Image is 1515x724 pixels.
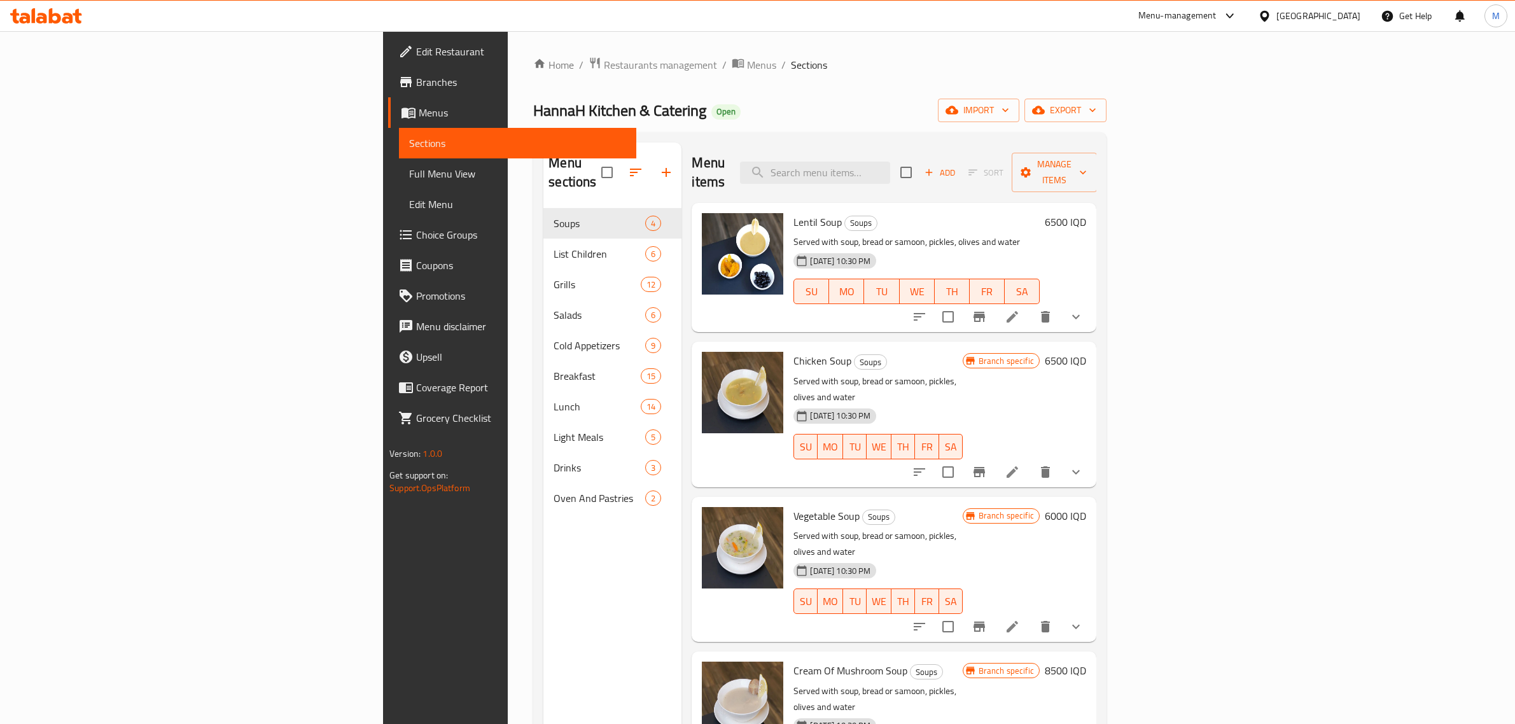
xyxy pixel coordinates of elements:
a: Upsell [388,342,636,372]
button: SU [793,434,818,459]
li: / [722,57,727,73]
span: Upsell [416,349,626,365]
button: TH [891,434,915,459]
a: Menus [388,97,636,128]
div: items [645,338,661,353]
button: show more [1061,302,1091,332]
button: WE [867,434,891,459]
button: sort-choices [904,611,935,642]
span: SU [799,282,824,301]
span: Lentil Soup [793,212,842,232]
span: Branches [416,74,626,90]
span: Chicken Soup [793,351,851,370]
button: export [1024,99,1107,122]
a: Choice Groups [388,219,636,250]
span: Drinks [554,460,645,475]
span: Menus [419,105,626,120]
p: Served with soup, bread or samoon, pickles, olives and water [793,234,1040,250]
span: Manage items [1022,157,1087,188]
img: Vegetable Soup [702,507,783,588]
h6: 8500 IQD [1045,662,1086,679]
span: TU [848,438,862,456]
button: TU [843,434,867,459]
a: Edit menu item [1005,464,1020,480]
a: Menus [732,57,776,73]
span: Vegetable Soup [793,506,860,526]
span: WE [872,592,886,611]
div: Menu-management [1138,8,1217,24]
span: M [1492,9,1500,23]
div: List Children6 [543,239,681,269]
div: Soups [844,216,877,231]
button: SU [793,279,829,304]
span: TH [897,438,910,456]
span: Oven And Pastries [554,491,645,506]
p: Served with soup, bread or samoon, pickles, olives and water [793,528,962,560]
span: Soups [855,355,886,370]
button: SU [793,588,818,614]
span: Soups [911,665,942,679]
button: SA [939,434,963,459]
button: delete [1030,611,1061,642]
svg: Show Choices [1068,309,1084,324]
h6: 6500 IQD [1045,352,1086,370]
button: FR [970,279,1005,304]
button: sort-choices [904,457,935,487]
p: Served with soup, bread or samoon, pickles, olives and water [793,683,962,715]
button: SA [1005,279,1040,304]
span: SA [1010,282,1035,301]
span: FR [920,592,933,611]
button: TU [843,588,867,614]
div: Cold Appetizers9 [543,330,681,361]
button: FR [915,588,939,614]
button: SA [939,588,963,614]
span: SU [799,592,813,611]
svg: Show Choices [1068,619,1084,634]
div: Light Meals5 [543,422,681,452]
span: Cream Of Mushroom Soup [793,661,907,680]
span: Select all sections [594,159,620,186]
span: Edit Restaurant [416,44,626,59]
div: items [641,399,661,414]
div: items [645,307,661,323]
div: Drinks3 [543,452,681,483]
span: Grills [554,277,641,292]
div: items [645,216,661,231]
span: 6 [646,309,660,321]
span: SA [944,438,958,456]
span: SA [944,592,958,611]
span: Add [923,165,957,180]
a: Sections [399,128,636,158]
span: Choice Groups [416,227,626,242]
div: List Children [554,246,645,261]
button: MO [818,588,843,614]
span: [DATE] 10:30 PM [805,410,876,422]
span: Menu disclaimer [416,319,626,334]
a: Full Menu View [399,158,636,189]
span: WE [905,282,930,301]
button: sort-choices [904,302,935,332]
h6: 6500 IQD [1045,213,1086,231]
a: Edit menu item [1005,309,1020,324]
div: Light Meals [554,429,645,445]
span: Branch specific [974,665,1039,677]
div: Soups4 [543,208,681,239]
span: FR [920,438,933,456]
span: Select section [893,159,919,186]
p: Served with soup, bread or samoon, pickles, olives and water [793,373,962,405]
a: Edit menu item [1005,619,1020,634]
span: Soups [554,216,645,231]
span: Select to update [935,459,961,485]
span: 12 [641,279,660,291]
span: [DATE] 10:30 PM [805,255,876,267]
div: Grills12 [543,269,681,300]
span: MO [823,438,838,456]
img: Lentil Soup [702,213,783,295]
button: delete [1030,302,1061,332]
div: Salads6 [543,300,681,330]
span: 3 [646,462,660,474]
nav: Menu sections [543,203,681,519]
span: Add item [919,163,960,183]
